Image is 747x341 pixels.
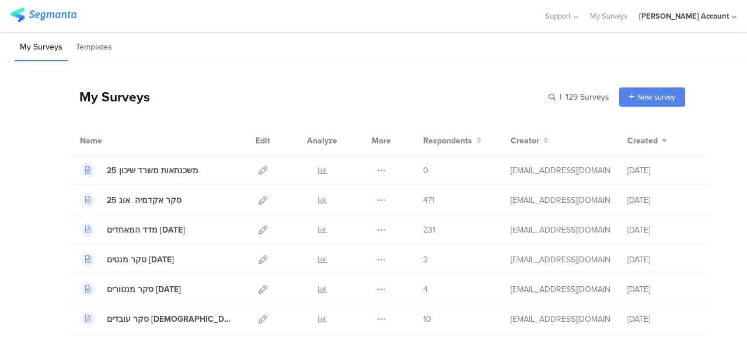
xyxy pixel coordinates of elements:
[423,313,431,325] span: 10
[511,194,610,206] div: afkar2005@gmail.com
[423,254,428,266] span: 3
[250,126,275,155] div: Edit
[511,313,610,325] div: afkar2005@gmail.com
[423,224,435,236] span: 231
[423,164,428,177] span: 0
[107,254,174,266] div: סקר מנטים אוגוסט 25
[511,254,610,266] div: afkar2005@gmail.com
[71,34,117,61] li: Templates
[558,91,563,103] span: |
[511,135,549,147] button: Creator
[107,224,185,236] div: מדד המאחדים אוגוסט 25
[637,92,675,103] span: New survey
[80,311,233,326] a: סקר עובדים [DEMOGRAPHIC_DATA] שהושמו [DATE]
[11,8,76,22] img: segmanta logo
[627,283,697,296] div: [DATE]
[627,254,697,266] div: [DATE]
[107,283,181,296] div: סקר מנטורים אוגוסט 25
[423,283,428,296] span: 4
[639,10,729,22] div: [PERSON_NAME] Account
[627,135,667,147] button: Created
[80,163,198,178] a: משכנתאות משרד שיכון 25
[68,87,150,107] div: My Surveys
[627,194,697,206] div: [DATE]
[423,135,481,147] button: Respondents
[545,10,571,22] span: Support
[107,313,233,325] div: סקר עובדים ערבים שהושמו אוגוסט 25
[369,126,394,155] div: More
[511,283,610,296] div: afkar2005@gmail.com
[627,313,697,325] div: [DATE]
[305,126,340,155] div: Analyze
[15,34,68,61] li: My Surveys
[107,164,198,177] div: משכנתאות משרד שיכון 25
[511,224,610,236] div: afkar2005@gmail.com
[80,135,150,147] div: Name
[423,135,472,147] span: Respondents
[80,222,185,237] a: מדד המאחדים [DATE]
[511,135,539,147] span: Creator
[80,192,181,208] a: סקר אקדמיה אוג 25
[627,224,697,236] div: [DATE]
[80,282,181,297] a: סקר מנטורים [DATE]
[107,194,181,206] div: סקר אקדמיה אוג 25
[423,194,435,206] span: 471
[80,252,174,267] a: סקר מנטים [DATE]
[511,164,610,177] div: afkar2005@gmail.com
[627,164,697,177] div: [DATE]
[627,135,658,147] span: Created
[566,91,609,103] span: 129 Surveys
